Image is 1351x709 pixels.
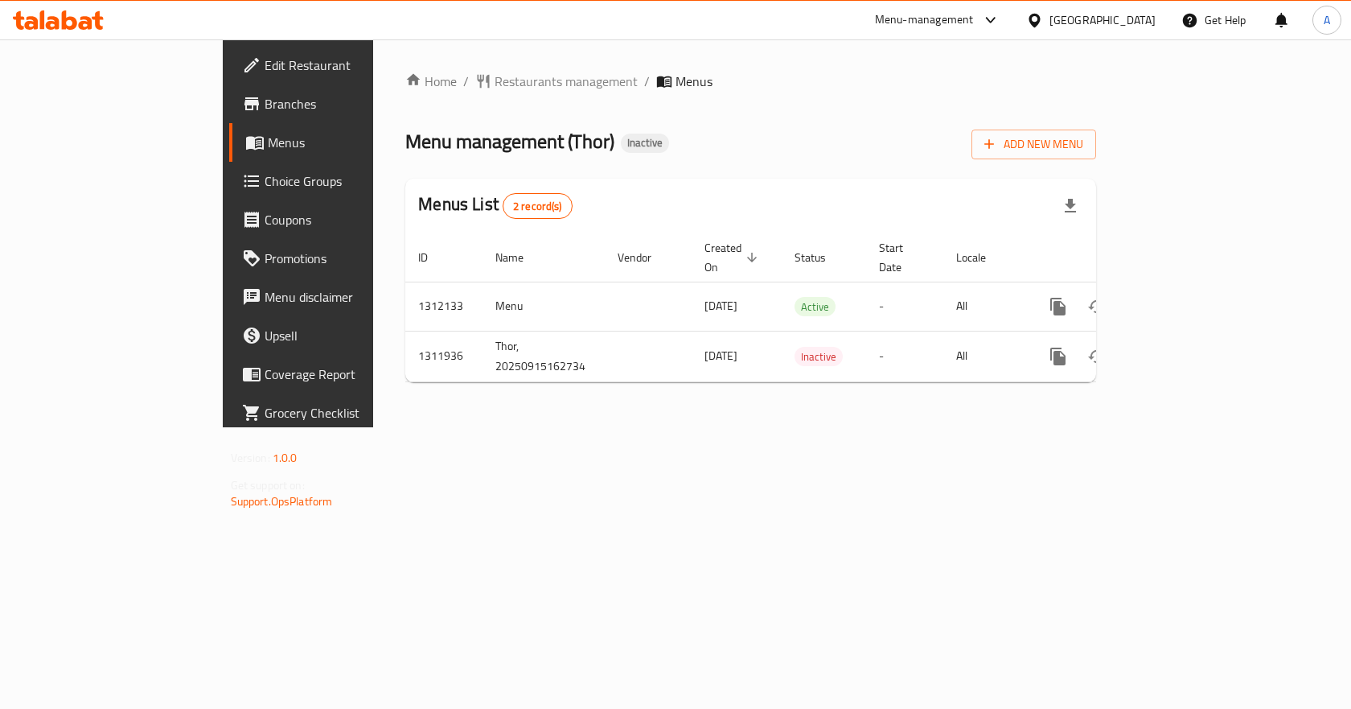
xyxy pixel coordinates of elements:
div: [GEOGRAPHIC_DATA] [1049,11,1156,29]
a: Upsell [229,316,449,355]
span: Promotions [265,249,436,268]
div: Menu-management [875,10,974,30]
span: Add New Menu [984,134,1083,155]
span: Coverage Report [265,365,436,384]
span: Menu management ( Thor ) [405,123,614,159]
span: Vendor [618,248,672,267]
a: Menu disclaimer [229,278,449,316]
a: Branches [229,85,449,123]
span: A [1324,11,1330,29]
span: Restaurants management [495,72,638,91]
td: - [866,282,943,331]
span: Upsell [265,326,436,345]
span: Version: [231,447,270,468]
span: Inactive [621,136,669,150]
td: - [866,331,943,381]
a: Restaurants management [475,72,638,91]
span: Inactive [795,348,843,366]
span: Branches [265,94,436,113]
a: Choice Groups [229,162,449,200]
div: Inactive [621,134,669,153]
span: Start Date [879,238,924,277]
a: Support.OpsPlatform [231,491,333,512]
span: [DATE] [704,295,737,316]
div: Total records count [503,193,573,219]
td: All [943,331,1026,381]
h2: Menus List [418,192,572,219]
span: Menus [268,133,436,152]
th: Actions [1026,233,1206,282]
a: Coupons [229,200,449,239]
span: ID [418,248,449,267]
span: 1.0.0 [273,447,298,468]
span: Menu disclaimer [265,287,436,307]
a: Edit Restaurant [229,46,449,85]
div: Export file [1051,187,1090,225]
li: / [644,72,650,91]
span: Name [495,248,544,267]
span: Created On [704,238,762,277]
nav: breadcrumb [405,72,1096,91]
a: Coverage Report [229,355,449,394]
button: more [1039,337,1078,376]
span: Coupons [265,210,436,229]
button: Change Status [1078,287,1116,326]
td: Menu [482,282,605,331]
span: [DATE] [704,345,737,366]
table: enhanced table [405,233,1206,382]
span: Status [795,248,847,267]
a: Menus [229,123,449,162]
a: Grocery Checklist [229,394,449,432]
button: more [1039,287,1078,326]
span: 2 record(s) [503,199,572,214]
td: Thor, 20250915162734 [482,331,605,381]
a: Promotions [229,239,449,278]
span: Menus [675,72,712,91]
span: Grocery Checklist [265,403,436,423]
span: Choice Groups [265,171,436,191]
span: Locale [956,248,1007,267]
td: All [943,282,1026,331]
button: Change Status [1078,337,1116,376]
li: / [463,72,469,91]
span: Active [795,298,836,316]
span: Edit Restaurant [265,56,436,75]
button: Add New Menu [971,130,1096,159]
div: Active [795,297,836,316]
span: Get support on: [231,475,305,496]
